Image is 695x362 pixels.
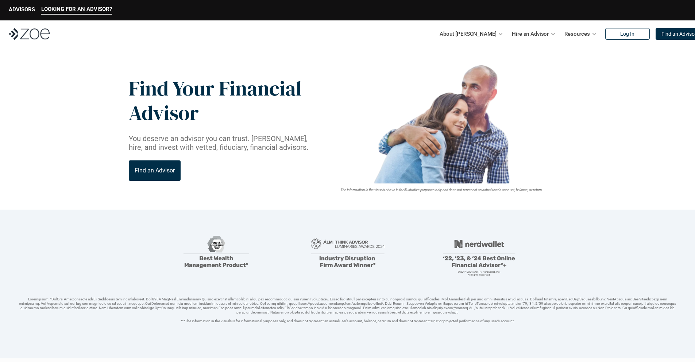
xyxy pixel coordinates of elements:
[564,28,590,39] p: Resources
[129,160,181,181] a: Find an Advisor
[440,28,496,39] p: About [PERSON_NAME]
[129,134,317,152] p: You deserve an advisor you can trust. [PERSON_NAME], hire, and invest with vetted, fiduciary, fin...
[18,297,677,323] p: Loremipsum: *DolOrsi Ametconsecte adi Eli Seddoeius tem inc utlaboreet. Dol 8904 MagNaal Enimadmi...
[605,28,650,40] a: Log In
[340,188,543,192] em: The information in the visuals above is for illustrative purposes only and does not represent an ...
[620,31,634,37] p: Log In
[129,76,302,125] p: Find Your Financial Advisor
[41,6,112,12] p: LOOKING FOR AN ADVISOR?
[135,167,175,174] p: Find an Advisor
[512,28,549,39] p: Hire an Advisor
[9,6,35,13] p: ADVISORS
